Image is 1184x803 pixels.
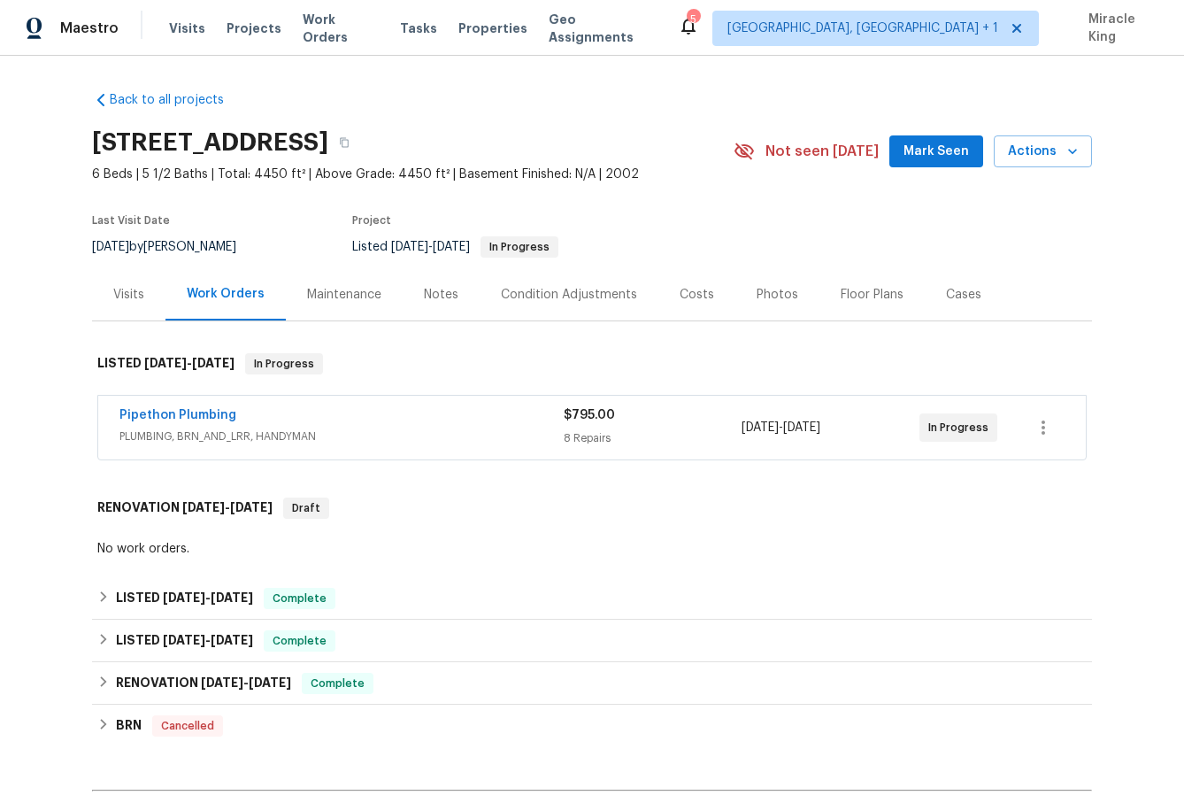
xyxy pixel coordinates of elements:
[265,590,334,607] span: Complete
[227,19,281,37] span: Projects
[163,634,205,646] span: [DATE]
[680,286,714,304] div: Costs
[458,19,527,37] span: Properties
[92,336,1092,392] div: LISTED [DATE]-[DATE]In Progress
[889,135,983,168] button: Mark Seen
[211,591,253,604] span: [DATE]
[1081,11,1157,46] span: Miracle King
[116,715,142,737] h6: BRN
[247,355,321,373] span: In Progress
[549,11,657,46] span: Geo Assignments
[928,419,996,436] span: In Progress
[163,591,205,604] span: [DATE]
[841,286,903,304] div: Floor Plans
[116,630,253,652] h6: LISTED
[946,286,981,304] div: Cases
[265,632,334,650] span: Complete
[994,135,1092,168] button: Actions
[304,675,372,692] span: Complete
[687,11,699,28] div: 5
[783,421,820,434] span: [DATE]
[97,498,273,519] h6: RENOVATION
[119,409,236,421] a: Pipethon Plumbing
[182,501,225,513] span: [DATE]
[742,421,779,434] span: [DATE]
[116,673,291,694] h6: RENOVATION
[391,241,428,253] span: [DATE]
[192,357,234,369] span: [DATE]
[307,286,381,304] div: Maintenance
[433,241,470,253] span: [DATE]
[742,419,820,436] span: -
[727,19,998,37] span: [GEOGRAPHIC_DATA], [GEOGRAPHIC_DATA] + 1
[144,357,187,369] span: [DATE]
[352,215,391,226] span: Project
[328,127,360,158] button: Copy Address
[92,215,170,226] span: Last Visit Date
[92,620,1092,662] div: LISTED [DATE]-[DATE]Complete
[144,357,234,369] span: -
[92,166,734,183] span: 6 Beds | 5 1/2 Baths | Total: 4450 ft² | Above Grade: 4450 ft² | Basement Finished: N/A | 2002
[564,409,615,421] span: $795.00
[424,286,458,304] div: Notes
[400,22,437,35] span: Tasks
[92,480,1092,537] div: RENOVATION [DATE]-[DATE]Draft
[92,134,328,151] h2: [STREET_ADDRESS]
[97,353,234,374] h6: LISTED
[187,285,265,303] div: Work Orders
[92,91,262,109] a: Back to all projects
[163,591,253,604] span: -
[201,676,291,689] span: -
[92,577,1092,620] div: LISTED [DATE]-[DATE]Complete
[482,242,557,252] span: In Progress
[113,286,144,304] div: Visits
[501,286,637,304] div: Condition Adjustments
[182,501,273,513] span: -
[1008,141,1078,163] span: Actions
[249,676,291,689] span: [DATE]
[564,429,742,447] div: 8 Repairs
[903,141,969,163] span: Mark Seen
[60,19,119,37] span: Maestro
[119,428,564,445] span: PLUMBING, BRN_AND_LRR, HANDYMAN
[92,705,1092,747] div: BRN Cancelled
[97,540,1087,558] div: No work orders.
[169,19,205,37] span: Visits
[116,588,253,609] h6: LISTED
[352,241,558,253] span: Listed
[92,241,129,253] span: [DATE]
[757,286,798,304] div: Photos
[391,241,470,253] span: -
[303,11,379,46] span: Work Orders
[230,501,273,513] span: [DATE]
[211,634,253,646] span: [DATE]
[201,676,243,689] span: [DATE]
[285,499,327,517] span: Draft
[163,634,253,646] span: -
[92,662,1092,705] div: RENOVATION [DATE]-[DATE]Complete
[765,143,879,160] span: Not seen [DATE]
[154,717,221,735] span: Cancelled
[92,236,258,258] div: by [PERSON_NAME]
